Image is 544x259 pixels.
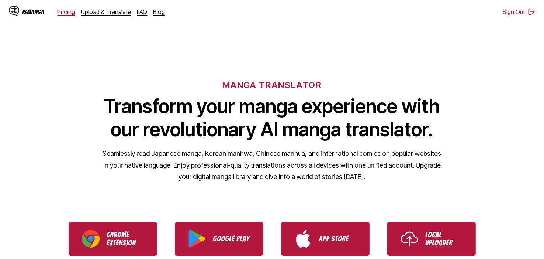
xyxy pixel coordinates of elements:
a: Use IsManga Local Uploader [387,222,476,256]
a: Download IsManga from App Store [281,222,370,256]
img: Sign out [528,8,535,15]
p: Seamlessly read Japanese manga, Korean manhwa, Chinese manhua, and international comics on popula... [103,148,442,183]
a: Blog [153,8,165,15]
p: Chrome Extension [107,231,144,247]
a: Download IsManga Chrome Extension [69,222,157,256]
h1: Transform your manga experience with our revolutionary AI manga translator. [103,95,442,141]
a: IsManga LogoIsManga [9,6,58,18]
p: Google Play [213,235,250,243]
img: Chrome logo [82,230,100,248]
img: IsManga Logo [9,6,19,16]
p: Local Uploader [426,231,462,247]
a: FAQ [137,8,148,15]
img: App Store logo [294,230,312,248]
img: Google Play logo [188,230,206,248]
p: App Store [319,235,356,243]
a: Upload & Translate [81,8,131,15]
a: Pricing [58,8,75,15]
img: Upload icon [401,230,418,248]
h6: MANGA TRANSLATOR [222,80,322,90]
button: Sign Out [503,8,535,15]
div: IsManga [22,8,44,15]
a: Download IsManga from Google Play [175,222,263,256]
